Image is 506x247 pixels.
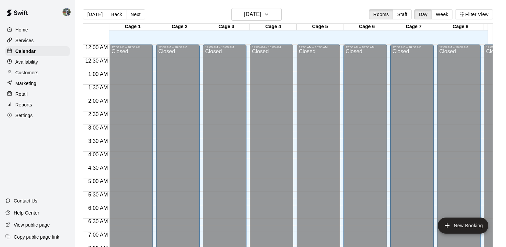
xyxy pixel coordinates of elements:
button: Day [414,9,432,19]
div: 12:00 AM – 10:00 AM [252,46,291,49]
div: Cage 5 [297,24,343,30]
p: Retail [15,91,28,97]
a: Retail [5,89,70,99]
button: Back [107,9,126,19]
span: 1:30 AM [87,85,110,90]
a: Services [5,35,70,46]
div: Cage 4 [250,24,297,30]
button: Rooms [369,9,393,19]
div: 12:00 AM – 10:00 AM [392,46,432,49]
div: 12:00 AM – 10:00 AM [158,46,198,49]
span: 12:30 AM [84,58,110,64]
div: 12:00 AM – 10:00 AM [439,46,479,49]
p: Settings [15,112,33,119]
div: Cage 3 [203,24,250,30]
div: 12:00 AM – 10:00 AM [111,46,151,49]
p: Home [15,26,28,33]
div: Cage 7 [390,24,437,30]
button: [DATE] [83,9,107,19]
button: Week [431,9,452,19]
img: Ryan Maylie [63,8,71,16]
span: 5:00 AM [87,178,110,184]
a: Calendar [5,46,70,56]
button: Next [126,9,145,19]
p: Customers [15,69,38,76]
a: Marketing [5,78,70,88]
span: 6:30 AM [87,219,110,224]
span: 3:00 AM [87,125,110,131]
h6: [DATE] [244,10,261,19]
p: Copy public page link [14,234,59,240]
div: Cage 6 [343,24,390,30]
div: 12:00 AM – 10:00 AM [299,46,338,49]
span: 2:00 AM [87,98,110,104]
button: add [438,218,488,234]
div: Cage 1 [109,24,156,30]
span: 4:30 AM [87,165,110,171]
span: 12:00 AM [84,45,110,50]
div: 12:00 AM – 10:00 AM [205,46,244,49]
p: Calendar [15,48,36,55]
p: Services [15,37,34,44]
span: 4:00 AM [87,152,110,157]
a: Customers [5,68,70,78]
span: 1:00 AM [87,71,110,77]
span: 5:30 AM [87,192,110,197]
a: Home [5,25,70,35]
span: 6:00 AM [87,205,110,211]
div: Ryan Maylie [61,5,75,19]
div: Cage 2 [156,24,203,30]
span: 3:30 AM [87,138,110,144]
span: 7:00 AM [87,232,110,238]
a: Reports [5,100,70,110]
button: [DATE] [231,8,282,21]
div: Cage 8 [437,24,484,30]
p: Reports [15,101,32,108]
p: Help Center [14,210,39,216]
p: Marketing [15,80,36,87]
a: Availability [5,57,70,67]
p: View public page [14,222,50,228]
a: Settings [5,110,70,120]
button: Staff [393,9,412,19]
p: Contact Us [14,197,37,204]
button: Filter View [455,9,493,19]
div: 12:00 AM – 10:00 AM [345,46,385,49]
span: 2:30 AM [87,111,110,117]
p: Availability [15,59,38,65]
